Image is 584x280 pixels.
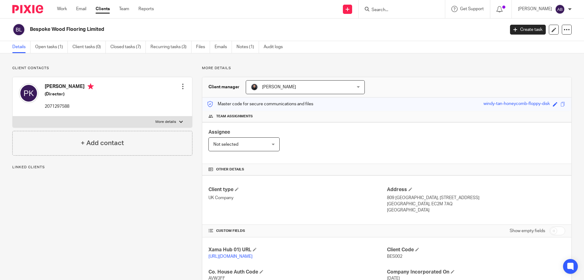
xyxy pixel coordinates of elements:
a: Client tasks (0) [72,41,106,53]
p: 2071297588 [45,103,94,110]
p: More details [155,119,176,124]
img: Pixie [12,5,43,13]
span: Assignee [208,130,230,135]
input: Search [371,7,426,13]
h4: CUSTOM FIELDS [208,228,387,233]
a: Files [196,41,210,53]
h2: Bespoke Wood Flooring Limited [30,26,407,33]
h4: Address [387,186,565,193]
a: Clients [96,6,110,12]
span: BES002 [387,254,402,259]
span: Team assignments [216,114,253,119]
a: Emails [215,41,232,53]
h4: Xama Hub 01) URL [208,247,387,253]
a: Create task [510,25,546,35]
a: Reports [138,6,154,12]
img: svg%3E [555,4,565,14]
a: Audit logs [264,41,287,53]
a: Work [57,6,67,12]
img: My%20Photo.jpg [251,83,258,91]
p: [PERSON_NAME] [518,6,552,12]
img: svg%3E [19,83,39,103]
h4: Co. House Auth Code [208,269,387,275]
span: Not selected [213,142,238,147]
h4: Client type [208,186,387,193]
div: windy-tan-honeycomb-floppy-disk [483,101,550,108]
label: Show empty fields [510,228,545,234]
h4: Client Code [387,247,565,253]
h4: + Add contact [81,138,124,148]
p: 809 [GEOGRAPHIC_DATA], [STREET_ADDRESS] [387,195,565,201]
span: [PERSON_NAME] [262,85,296,89]
a: Email [76,6,86,12]
h4: Company Incorporated On [387,269,565,275]
span: Get Support [460,7,484,11]
a: Details [12,41,31,53]
p: Master code for secure communications and files [207,101,313,107]
img: svg%3E [12,23,25,36]
p: Client contacts [12,66,192,71]
a: Recurring tasks (3) [150,41,191,53]
p: More details [202,66,572,71]
h4: [PERSON_NAME] [45,83,94,91]
a: Closed tasks (7) [110,41,146,53]
h3: Client manager [208,84,240,90]
p: UK Company [208,195,387,201]
span: Other details [216,167,244,172]
p: [GEOGRAPHIC_DATA] [387,207,565,213]
p: Linked clients [12,165,192,170]
h5: (Director) [45,91,94,97]
a: Notes (1) [236,41,259,53]
a: Team [119,6,129,12]
a: [URL][DOMAIN_NAME] [208,254,253,259]
i: Primary [88,83,94,90]
a: Open tasks (1) [35,41,68,53]
p: [GEOGRAPHIC_DATA], EC2M 7AQ [387,201,565,207]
